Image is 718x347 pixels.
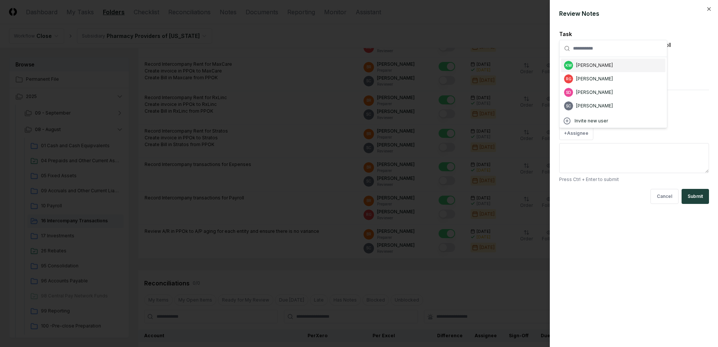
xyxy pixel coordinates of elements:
button: Submit [682,189,709,204]
p: Press Ctrl + Enter to submit [559,176,709,183]
button: +Assignee [559,127,593,140]
a: Invite new user [563,116,664,125]
div: [PERSON_NAME] [576,103,613,109]
span: SD [566,90,571,95]
div: [PERSON_NAME] [576,75,613,82]
div: [PERSON_NAME] [576,89,613,96]
div: Review Notes [559,9,709,18]
button: Cancel [650,189,679,204]
span: RG [566,76,572,82]
span: SC [566,103,571,109]
div: Task [559,30,709,38]
div: [PERSON_NAME] [576,62,613,69]
div: Suggestions [560,57,667,128]
span: KW [566,63,572,68]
